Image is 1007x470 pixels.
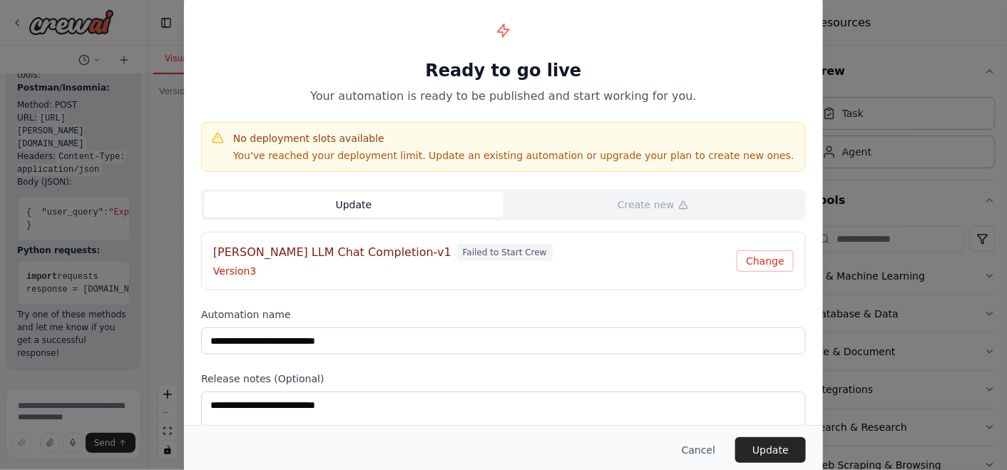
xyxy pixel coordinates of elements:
h4: No deployment slots available [233,131,794,145]
p: You've reached your deployment limit. Update an existing automation or upgrade your plan to creat... [233,148,794,163]
span: Failed to Start Crew [457,244,553,261]
h4: [PERSON_NAME] LLM Chat Completion-v1 [213,244,451,261]
button: Update [735,437,806,463]
p: Version 3 [213,264,737,278]
button: Update [204,192,503,218]
button: Create new [503,192,803,218]
label: Automation name [201,307,806,322]
button: Change [737,250,794,272]
p: Your automation is ready to be published and start working for you. [201,88,806,105]
label: Release notes (Optional) [201,372,806,386]
h1: Ready to go live [201,59,806,82]
button: Cancel [670,437,727,463]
